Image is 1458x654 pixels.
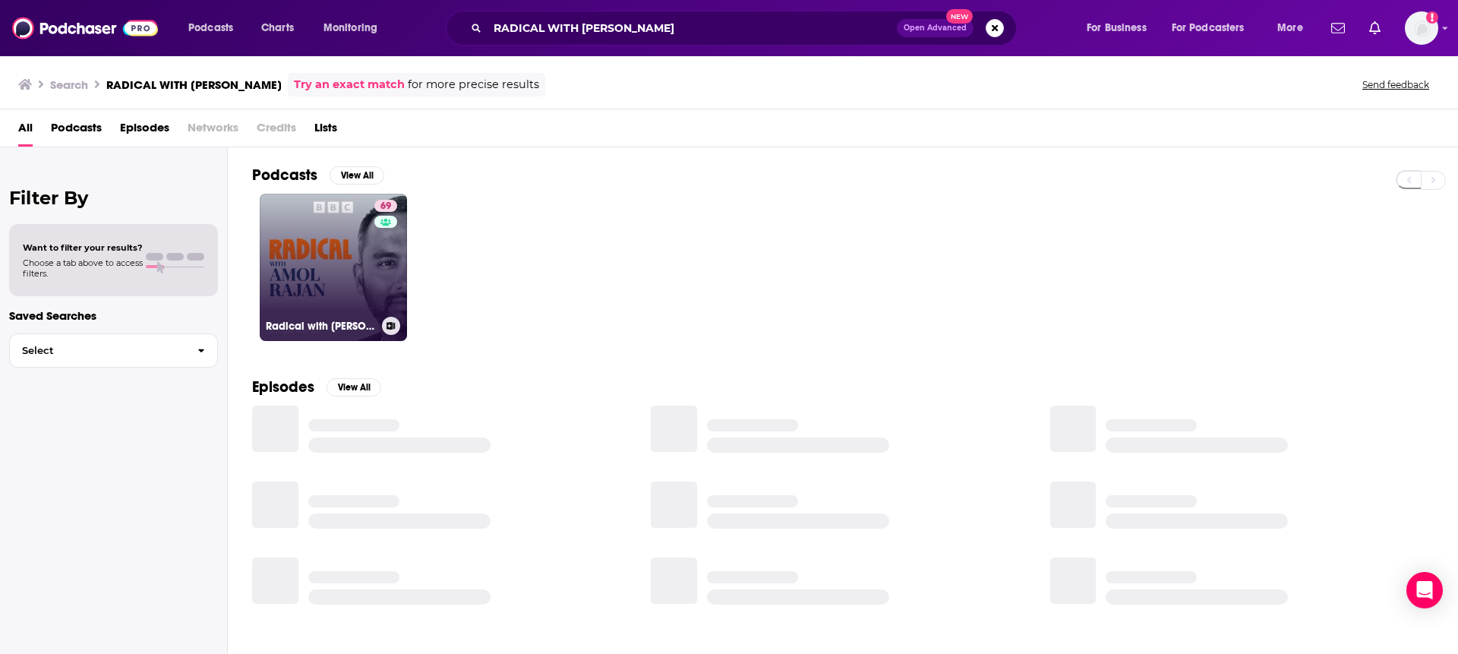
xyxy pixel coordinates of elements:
a: Lists [314,115,337,147]
span: Choose a tab above to access filters. [23,257,143,279]
h3: Radical with [PERSON_NAME] [266,320,376,333]
span: Podcasts [188,17,233,39]
span: 69 [380,199,391,214]
button: Select [9,333,218,368]
a: 69Radical with [PERSON_NAME] [260,194,407,341]
button: open menu [1162,16,1267,40]
input: Search podcasts, credits, & more... [488,16,897,40]
button: Open AdvancedNew [897,19,974,37]
button: open menu [178,16,253,40]
a: Try an exact match [294,76,405,93]
span: Select [10,346,185,355]
img: User Profile [1405,11,1438,45]
a: EpisodesView All [252,378,381,397]
span: Open Advanced [904,24,967,32]
button: open menu [313,16,397,40]
span: Credits [257,115,296,147]
a: Charts [251,16,303,40]
a: Show notifications dropdown [1325,15,1351,41]
a: 69 [374,200,397,212]
span: For Business [1087,17,1147,39]
button: View All [327,378,381,397]
h2: Podcasts [252,166,317,185]
span: Charts [261,17,294,39]
button: Show profile menu [1405,11,1438,45]
svg: Add a profile image [1426,11,1438,24]
a: Episodes [120,115,169,147]
div: Open Intercom Messenger [1406,572,1443,608]
button: View All [330,166,384,185]
a: Podcasts [51,115,102,147]
div: Search podcasts, credits, & more... [460,11,1031,46]
a: All [18,115,33,147]
span: Monitoring [323,17,377,39]
h2: Filter By [9,187,218,209]
h2: Episodes [252,378,314,397]
a: PodcastsView All [252,166,384,185]
h3: Search [50,77,88,92]
button: Send feedback [1358,78,1434,91]
img: Podchaser - Follow, Share and Rate Podcasts [12,14,158,43]
span: Networks [188,115,238,147]
span: New [946,9,974,24]
button: open menu [1267,16,1322,40]
span: More [1277,17,1303,39]
span: for more precise results [408,76,539,93]
h3: RADICAL WITH [PERSON_NAME] [106,77,282,92]
p: Saved Searches [9,308,218,323]
span: For Podcasters [1172,17,1245,39]
span: Logged in as kkade [1405,11,1438,45]
a: Show notifications dropdown [1363,15,1387,41]
button: open menu [1076,16,1166,40]
span: Want to filter your results? [23,242,143,253]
